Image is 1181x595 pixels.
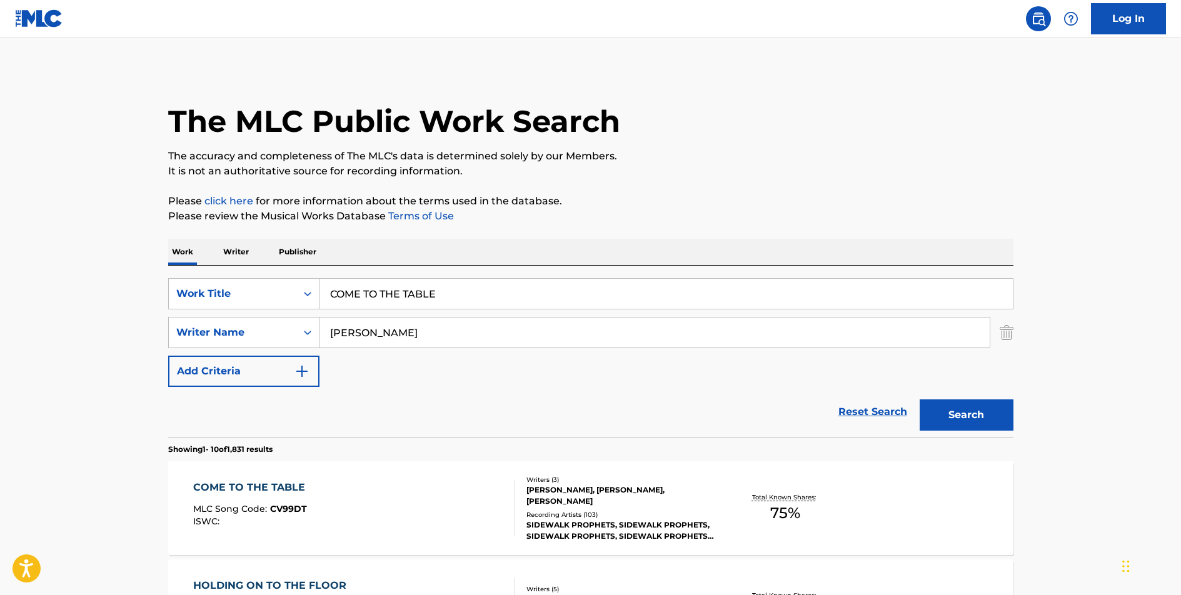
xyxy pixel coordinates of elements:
[526,484,715,507] div: [PERSON_NAME], [PERSON_NAME], [PERSON_NAME]
[219,239,253,265] p: Writer
[193,516,223,527] span: ISWC :
[1031,11,1046,26] img: search
[15,9,63,27] img: MLC Logo
[168,149,1013,164] p: The accuracy and completeness of The MLC's data is determined solely by our Members.
[270,503,307,514] span: CV99DT
[193,578,353,593] div: HOLDING ON TO THE FLOOR
[168,239,197,265] p: Work
[526,510,715,519] div: Recording Artists ( 103 )
[770,502,800,524] span: 75 %
[752,492,819,502] p: Total Known Shares:
[168,164,1013,179] p: It is not an authoritative source for recording information.
[920,399,1013,431] button: Search
[1000,317,1013,348] img: Delete Criterion
[386,210,454,222] a: Terms of Use
[275,239,320,265] p: Publisher
[168,461,1013,555] a: COME TO THE TABLEMLC Song Code:CV99DTISWC:Writers (3)[PERSON_NAME], [PERSON_NAME], [PERSON_NAME]R...
[1122,547,1130,585] div: Drag
[1026,6,1051,31] a: Public Search
[204,195,253,207] a: click here
[294,364,309,379] img: 9d2ae6d4665cec9f34b9.svg
[168,278,1013,437] form: Search Form
[176,325,289,340] div: Writer Name
[526,519,715,542] div: SIDEWALK PROPHETS, SIDEWALK PROPHETS, SIDEWALK PROPHETS, SIDEWALK PROPHETS, SIDEWALK PROPHETS
[168,194,1013,209] p: Please for more information about the terms used in the database.
[1118,535,1181,595] iframe: Chat Widget
[832,398,913,426] a: Reset Search
[526,475,715,484] div: Writers ( 3 )
[1063,11,1078,26] img: help
[193,480,311,495] div: COME TO THE TABLE
[176,286,289,301] div: Work Title
[168,444,273,455] p: Showing 1 - 10 of 1,831 results
[1091,3,1166,34] a: Log In
[168,102,620,140] h1: The MLC Public Work Search
[168,209,1013,224] p: Please review the Musical Works Database
[526,584,715,594] div: Writers ( 5 )
[168,356,319,387] button: Add Criteria
[193,503,270,514] span: MLC Song Code :
[1058,6,1083,31] div: Help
